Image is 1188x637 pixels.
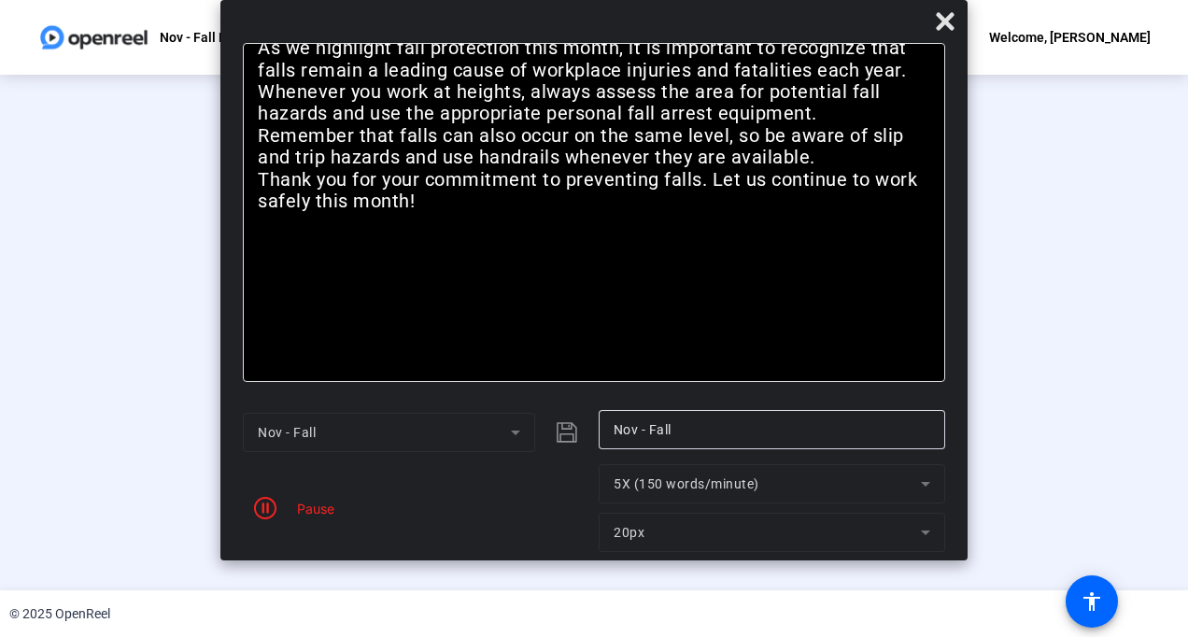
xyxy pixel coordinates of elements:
div: Pause [288,499,334,518]
p: Nov - Fall Protection [160,26,281,49]
img: OpenReel logo [37,19,150,56]
p: Remember that falls can also occur on the same level, so be aware of slip and trip hazards and us... [258,125,930,169]
p: As we highlight fall protection this month, it is important to recognize that falls remain a lead... [258,37,930,81]
mat-icon: accessibility [1081,590,1103,613]
div: © 2025 OpenReel [9,604,110,624]
p: Whenever you work at heights, always assess the area for potential fall hazards and use the appro... [258,81,930,125]
div: Welcome, [PERSON_NAME] [989,26,1151,49]
input: Title [614,418,930,441]
p: Thank you for your commitment to preventing falls. Let us continue to work safely this month! [258,169,930,213]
